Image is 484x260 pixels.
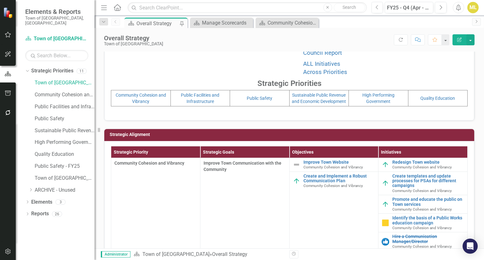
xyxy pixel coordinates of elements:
[204,160,286,172] span: Improve Town Communication with the Community
[303,174,375,184] a: Create and Implement a Robust Communication Plan
[392,244,452,249] span: Community Cohesion and Vibrancy
[293,161,300,168] img: Not Defined
[303,165,363,169] span: Community Cohesion and Vibrancy
[104,35,163,42] div: Overall Strategy
[181,93,219,104] a: Public Facilities and Infrastructure
[392,160,464,165] a: Redesign Town website
[25,8,88,15] span: Elements & Reports
[463,239,478,254] div: Open Intercom Messenger
[467,2,479,13] button: ML
[382,201,389,208] img: On Target
[136,20,178,27] div: Overall Strategy
[31,67,73,75] a: Strategic Priorities
[378,158,468,172] td: Double-Click to Edit Right Click for Context Menu
[392,197,464,207] a: Promote and educate the public on Town services
[392,189,452,193] span: Community Cohesion and Vibrancy
[382,161,389,168] img: On Target
[35,151,95,158] a: Quality Education
[303,60,347,76] a: ALL Initiatives Across Priorities
[382,179,389,187] img: On Target
[114,161,184,166] span: Community Cohesion and Vibrancy
[420,96,455,101] a: Quality Education
[35,163,95,170] a: Public Safety - FY25
[128,2,366,13] input: Search ClearPoint...
[52,211,62,217] div: 26
[35,139,95,146] a: High Performing Government
[192,19,251,27] a: Manage Scorecards
[334,3,365,12] button: Search
[257,79,321,88] strong: Strategic Priorities
[25,50,88,61] input: Search Below...
[212,251,247,257] div: Overall Strategy
[392,226,452,230] span: Community Cohesion and Vibrancy
[392,207,452,212] span: Community Cohesion and Vibrancy
[25,15,88,26] small: Town of [GEOGRAPHIC_DATA], [GEOGRAPHIC_DATA]
[378,232,468,251] td: Double-Click to Edit Right Click for Context Menu
[303,184,363,188] span: Community Cohesion and Vibrancy
[247,96,272,101] a: Public Safety
[387,4,431,12] div: FY25 - Q4 (Apr - Jun)
[303,49,342,56] a: Council Report
[392,165,452,169] span: Community Cohesion and Vibrancy
[289,158,378,172] td: Double-Click to Edit Right Click for Context Menu
[35,175,95,182] a: Town of [GEOGRAPHIC_DATA] Archived
[202,19,251,27] div: Manage Scorecards
[378,214,468,232] td: Double-Click to Edit Right Click for Context Menu
[378,195,468,214] td: Double-Click to Edit Right Click for Context Menu
[35,103,95,110] a: Public Facilities and Infrastructure
[293,177,300,185] img: On Target
[134,251,285,258] div: »
[378,172,468,195] td: Double-Click to Edit Right Click for Context Menu
[343,5,356,10] span: Search
[3,7,14,18] img: ClearPoint Strategy
[35,79,95,87] a: Town of [GEOGRAPHIC_DATA]
[110,132,471,137] h3: Strategic Alignment
[35,115,95,122] a: Public Safety
[257,19,317,27] a: Community Cohesion and Vibrancy
[55,199,66,205] div: 3
[392,216,464,225] a: Identify the basis of a Public Works education campaign
[35,127,95,134] a: Sustainable Public Revenue and Economic Development
[77,68,87,74] div: 11
[385,2,433,13] button: FY25 - Q4 (Apr - Jun)
[303,160,375,165] a: Improve Town Website
[392,174,464,188] a: Create templates and update processes for PSAs for different campaigns
[382,238,389,246] img: Completed in a Previous Quarter
[31,199,52,206] a: Elements
[292,93,346,104] a: Sustainable Public Revenue and Economic Development
[35,91,95,99] a: Community Cohesion and Vibrancy
[116,93,166,104] a: Community Cohesion and Vibrancy
[392,234,464,244] a: Hire a Communication Manager/Director
[31,210,49,218] a: Reports
[104,42,163,46] div: Town of [GEOGRAPHIC_DATA]
[268,19,317,27] div: Community Cohesion and Vibrancy
[382,219,389,227] img: On Hold
[101,251,130,257] span: Administrator
[25,35,88,42] a: Town of [GEOGRAPHIC_DATA]
[35,187,95,194] a: ARCHIVE - Unused
[362,93,395,104] a: High Performing Government
[142,251,210,257] a: Town of [GEOGRAPHIC_DATA]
